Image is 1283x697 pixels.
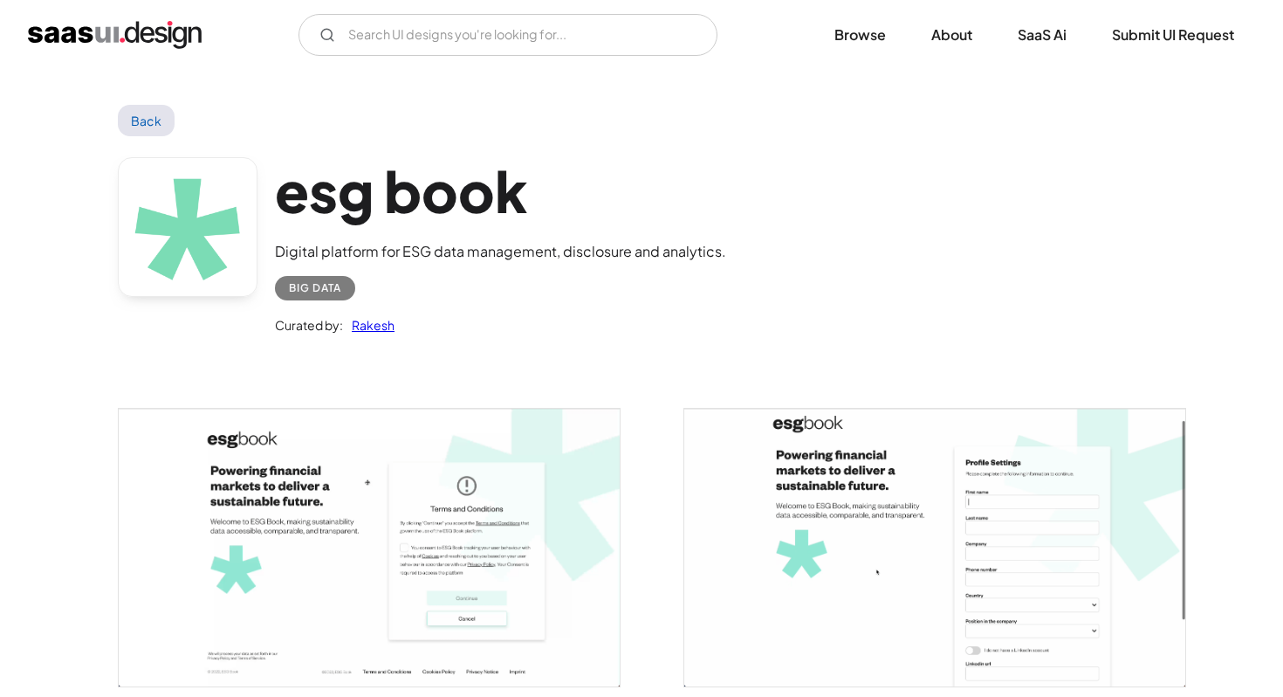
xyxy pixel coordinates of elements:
a: home [28,21,202,49]
a: Submit UI Request [1091,16,1255,54]
div: Digital platform for ESG data management, disclosure and analytics. [275,241,726,262]
div: Curated by: [275,314,343,335]
a: About [910,16,993,54]
a: open lightbox [119,409,620,687]
div: Big Data [289,278,341,299]
a: Back [118,105,175,136]
img: 641e84140bbd0ac762efbee5_ESG%20Book%20-%20Profile%20Settings.png [684,409,1185,687]
input: Search UI designs you're looking for... [298,14,717,56]
a: Rakesh [343,314,395,335]
a: open lightbox [684,409,1185,687]
a: SaaS Ai [997,16,1087,54]
a: Browse [813,16,907,54]
h1: esg book [275,157,726,224]
form: Email Form [298,14,717,56]
img: 641e841471c8e5e7d469bc06_ESG%20Book%20-%20Login%20Terms%20and%20Conditions.png [119,409,620,687]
